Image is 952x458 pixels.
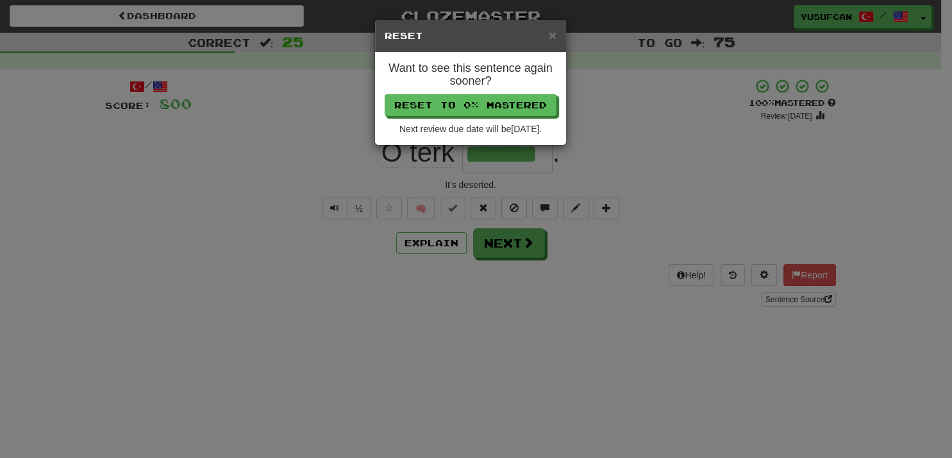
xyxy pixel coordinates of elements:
h5: Reset [385,30,556,42]
div: Next review due date will be [DATE] . [385,123,556,135]
h4: Want to see this sentence again sooner? [385,62,556,88]
button: Close [549,28,556,42]
button: Reset to 0% Mastered [385,94,556,116]
span: × [549,28,556,42]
